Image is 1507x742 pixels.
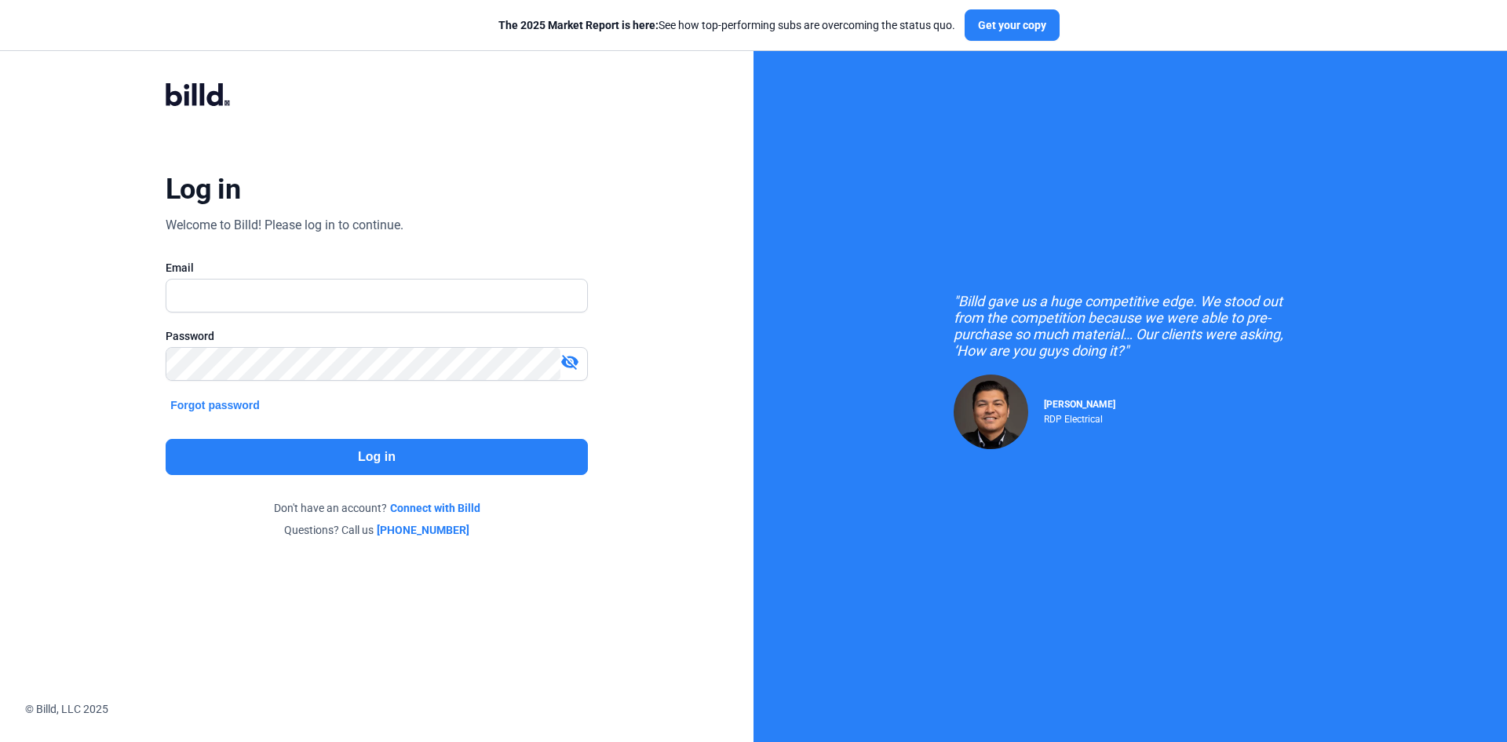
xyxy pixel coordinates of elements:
div: See how top-performing subs are overcoming the status quo. [498,17,955,33]
button: Get your copy [965,9,1060,41]
div: Don't have an account? [166,500,588,516]
button: Forgot password [166,397,265,414]
a: [PHONE_NUMBER] [377,522,469,538]
div: Welcome to Billd! Please log in to continue. [166,216,403,235]
a: Connect with Billd [390,500,480,516]
div: Password [166,328,588,344]
mat-icon: visibility_off [560,353,579,371]
span: [PERSON_NAME] [1044,399,1115,410]
div: Questions? Call us [166,522,588,538]
div: RDP Electrical [1044,410,1115,425]
span: The 2025 Market Report is here: [498,19,659,31]
img: Raul Pacheco [954,375,1028,449]
div: Email [166,260,588,276]
button: Log in [166,439,588,475]
div: Log in [166,172,240,207]
div: "Billd gave us a huge competitive edge. We stood out from the competition because we were able to... [954,293,1307,359]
